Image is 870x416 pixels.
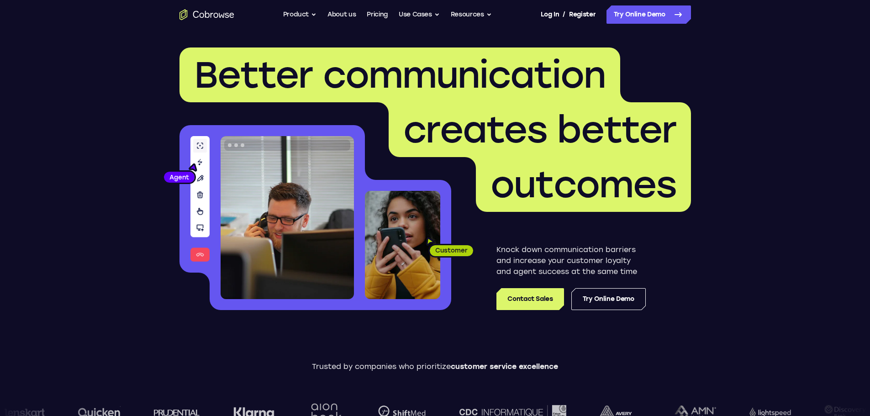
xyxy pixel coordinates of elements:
[367,5,388,24] a: Pricing
[283,5,317,24] button: Product
[571,288,646,310] a: Try Online Demo
[327,5,356,24] a: About us
[451,362,558,371] span: customer service excellence
[490,163,676,206] span: outcomes
[569,5,596,24] a: Register
[399,5,440,24] button: Use Cases
[179,9,234,20] a: Go to the home page
[496,244,646,277] p: Knock down communication barriers and increase your customer loyalty and agent success at the sam...
[606,5,691,24] a: Try Online Demo
[365,191,440,299] img: A customer holding their phone
[496,288,564,310] a: Contact Sales
[221,136,354,299] img: A customer support agent talking on the phone
[451,5,492,24] button: Resources
[194,53,606,97] span: Better communication
[541,5,559,24] a: Log In
[153,409,200,416] img: prudential
[563,9,565,20] span: /
[403,108,676,152] span: creates better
